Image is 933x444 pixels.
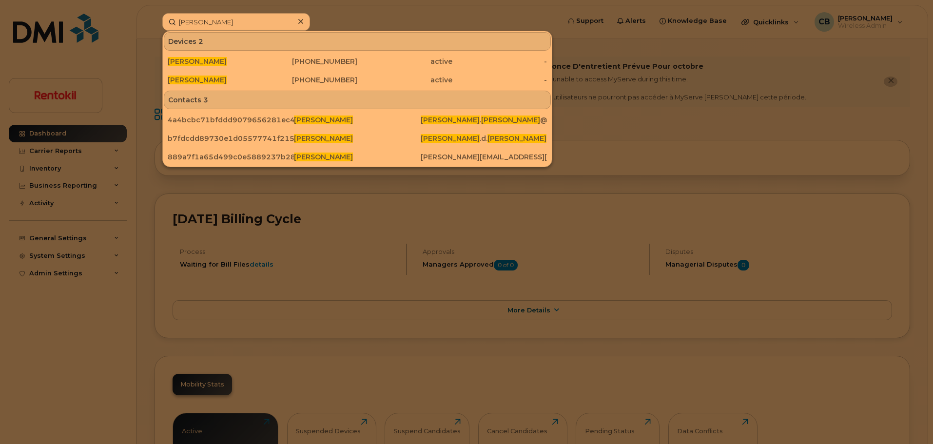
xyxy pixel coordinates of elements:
div: active [357,75,452,85]
span: [PERSON_NAME] [421,134,480,143]
div: active [357,57,452,66]
div: [PERSON_NAME][EMAIL_ADDRESS][PERSON_NAME][DOMAIN_NAME] [421,152,547,162]
div: - [452,57,547,66]
a: [PERSON_NAME][PHONE_NUMBER]active- [164,71,551,89]
span: [PERSON_NAME] [294,153,353,161]
a: b7fdcdd89730e1d05577741f2153af5c[PERSON_NAME][PERSON_NAME].d.[PERSON_NAME]@[DOMAIN_NAME] [164,130,551,147]
span: [PERSON_NAME] [487,134,546,143]
div: b7fdcdd89730e1d05577741f2153af5c [168,134,294,143]
span: [PERSON_NAME] [294,134,353,143]
span: [PERSON_NAME] [168,76,227,84]
div: Devices [164,32,551,51]
div: .d. @[DOMAIN_NAME] [421,134,547,143]
span: [PERSON_NAME] [481,116,540,124]
span: [PERSON_NAME] [168,57,227,66]
span: 3 [203,95,208,105]
iframe: Messenger Launcher [891,402,926,437]
div: [PHONE_NUMBER] [263,57,358,66]
span: [PERSON_NAME] [294,116,353,124]
div: [PHONE_NUMBER] [263,75,358,85]
a: [PERSON_NAME][PHONE_NUMBER]active- [164,53,551,70]
a: 889a7f1a65d499c0e5889237b288681d[PERSON_NAME][PERSON_NAME][EMAIL_ADDRESS][PERSON_NAME][DOMAIN_NAME] [164,148,551,166]
a: 4a4bcbc71bfddd9079656281ec4bcbf1[PERSON_NAME][PERSON_NAME].[PERSON_NAME]@[DOMAIN_NAME] [164,111,551,129]
span: 2 [198,37,203,46]
div: 889a7f1a65d499c0e5889237b288681d [168,152,294,162]
div: . @[DOMAIN_NAME] [421,115,547,125]
div: - [452,75,547,85]
span: [PERSON_NAME] [421,116,480,124]
div: 4a4bcbc71bfddd9079656281ec4bcbf1 [168,115,294,125]
div: Contacts [164,91,551,109]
